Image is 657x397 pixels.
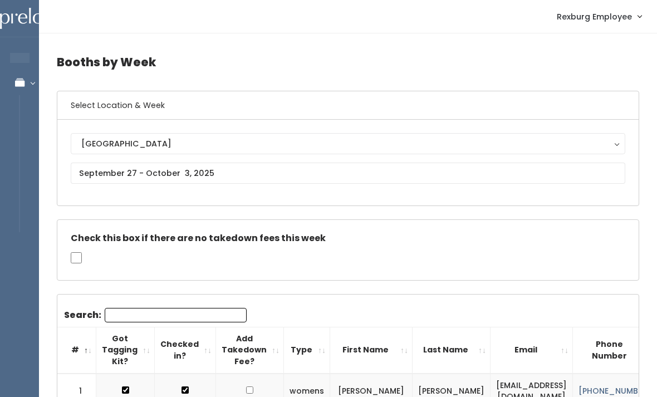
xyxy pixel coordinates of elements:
[546,4,653,28] a: Rexburg Employee
[71,233,625,243] h5: Check this box if there are no takedown fees this week
[57,327,96,373] th: #: activate to sort column descending
[81,138,615,150] div: [GEOGRAPHIC_DATA]
[57,91,639,120] h6: Select Location & Week
[155,327,216,373] th: Checked in?: activate to sort column ascending
[578,385,651,396] a: [PHONE_NUMBER]
[491,327,573,373] th: Email: activate to sort column ascending
[216,327,284,373] th: Add Takedown Fee?: activate to sort column ascending
[105,308,247,322] input: Search:
[413,327,491,373] th: Last Name: activate to sort column ascending
[57,47,639,77] h4: Booths by Week
[573,327,657,373] th: Phone Number: activate to sort column ascending
[64,308,247,322] label: Search:
[96,327,155,373] th: Got Tagging Kit?: activate to sort column ascending
[71,163,625,184] input: September 27 - October 3, 2025
[330,327,413,373] th: First Name: activate to sort column ascending
[557,11,632,23] span: Rexburg Employee
[71,133,625,154] button: [GEOGRAPHIC_DATA]
[284,327,330,373] th: Type: activate to sort column ascending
